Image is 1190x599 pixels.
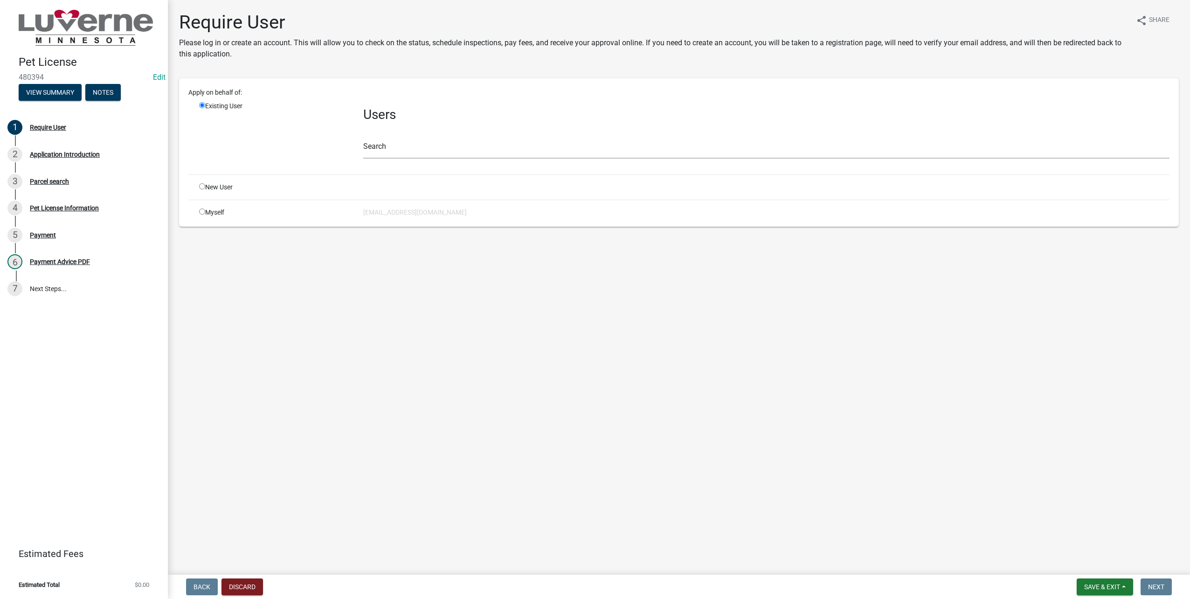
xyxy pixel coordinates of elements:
div: 3 [7,174,22,189]
h1: Require User [179,11,1128,34]
span: Back [194,583,210,591]
button: Discard [221,578,263,595]
div: 4 [7,201,22,216]
div: Application Introduction [30,151,100,158]
div: 2 [7,147,22,162]
span: Estimated Total [19,582,60,588]
div: 5 [7,228,22,243]
button: Next [1141,578,1172,595]
div: Existing User [192,101,356,167]
button: Notes [85,84,121,101]
i: share [1136,15,1147,26]
div: New User [192,182,356,192]
wm-modal-confirm: Notes [85,89,121,97]
img: City of Luverne, Minnesota [19,10,153,46]
div: Require User [30,124,66,131]
button: Save & Exit [1077,578,1133,595]
div: Payment [30,232,56,238]
wm-modal-confirm: Summary [19,89,82,97]
button: Back [186,578,218,595]
span: Save & Exit [1084,583,1120,591]
div: Pet License Information [30,205,99,211]
button: View Summary [19,84,82,101]
a: Estimated Fees [7,544,153,563]
span: Next [1148,583,1164,591]
div: Myself [192,208,356,217]
div: 6 [7,254,22,269]
div: Payment Advice PDF [30,258,90,265]
h3: Users [363,107,1169,123]
h4: Pet License [19,56,160,69]
div: Parcel search [30,178,69,185]
p: Please log in or create an account. This will allow you to check on the status, schedule inspecti... [179,37,1128,60]
span: Share [1149,15,1169,26]
wm-modal-confirm: Edit Application Number [153,73,166,82]
span: $0.00 [135,582,149,588]
button: shareShare [1128,11,1177,29]
div: Apply on behalf of: [181,88,1176,98]
span: 480394 [19,73,149,82]
a: Edit [153,73,166,82]
div: 1 [7,120,22,135]
div: 7 [7,281,22,296]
